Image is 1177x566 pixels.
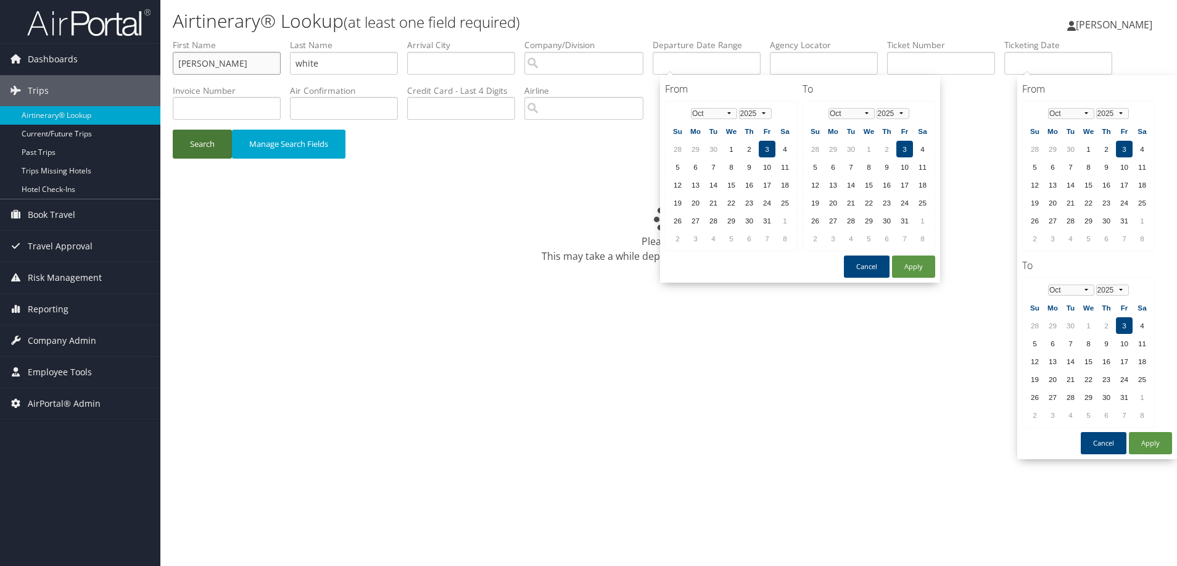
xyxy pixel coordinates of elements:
td: 4 [843,230,859,247]
span: Travel Approval [28,231,93,262]
td: 14 [1062,353,1079,370]
td: 30 [705,141,722,157]
td: 13 [1044,177,1061,193]
td: 5 [1080,407,1097,423]
td: 10 [896,159,913,175]
td: 17 [896,177,913,193]
td: 31 [759,212,775,229]
td: 8 [1134,407,1150,423]
td: 13 [687,177,704,193]
th: Mo [1044,123,1061,139]
td: 9 [1098,159,1115,175]
td: 5 [1026,159,1043,175]
span: Employee Tools [28,357,92,388]
td: 30 [741,212,758,229]
th: Tu [1062,123,1079,139]
td: 8 [777,230,793,247]
td: 13 [825,177,841,193]
td: 29 [687,141,704,157]
td: 6 [1098,230,1115,247]
td: 20 [1044,194,1061,211]
th: Th [1098,123,1115,139]
th: Tu [843,123,859,139]
td: 7 [759,230,775,247]
td: 2 [669,230,686,247]
span: AirPortal® Admin [28,388,101,419]
button: Apply [892,256,935,278]
td: 6 [741,230,758,247]
th: Th [1098,299,1115,316]
td: 15 [861,177,877,193]
td: 10 [1116,335,1133,352]
td: 2 [1026,407,1043,423]
td: 27 [1044,212,1061,229]
td: 9 [1098,335,1115,352]
td: 23 [1098,194,1115,211]
td: 5 [669,159,686,175]
th: We [1080,123,1097,139]
td: 6 [825,159,841,175]
th: Mo [1044,299,1061,316]
td: 6 [1044,335,1061,352]
td: 31 [896,212,913,229]
th: We [723,123,740,139]
td: 18 [777,177,793,193]
label: Company/Division [524,39,653,51]
td: 22 [861,194,877,211]
td: 1 [914,212,931,229]
h4: From [665,82,798,96]
span: Dashboards [28,44,78,75]
td: 17 [759,177,775,193]
td: 25 [1134,194,1150,211]
th: Su [807,123,824,139]
td: 28 [1026,317,1043,334]
td: 25 [777,194,793,211]
label: Ticketing Date [1004,39,1121,51]
td: 29 [1044,141,1061,157]
td: 3 [825,230,841,247]
td: 7 [1116,407,1133,423]
td: 6 [878,230,895,247]
th: Su [669,123,686,139]
button: Cancel [1081,432,1126,454]
label: First Name [173,39,290,51]
td: 2 [1098,141,1115,157]
td: 31 [1116,212,1133,229]
td: 21 [1062,194,1079,211]
td: 8 [1134,230,1150,247]
td: 20 [1044,371,1061,388]
img: airportal-logo.png [27,8,151,37]
button: Search [173,130,232,159]
td: 26 [669,212,686,229]
td: 7 [896,230,913,247]
td: 4 [914,141,931,157]
button: Manage Search Fields [232,130,345,159]
td: 25 [914,194,931,211]
td: 10 [1116,159,1133,175]
td: 26 [1026,212,1043,229]
th: Th [878,123,895,139]
button: Apply [1129,432,1172,454]
td: 2 [878,141,895,157]
th: Th [741,123,758,139]
td: 12 [1026,177,1043,193]
h4: To [1022,259,1155,272]
td: 6 [687,159,704,175]
td: 15 [1080,353,1097,370]
td: 6 [1044,159,1061,175]
td: 29 [825,141,841,157]
td: 15 [1080,177,1097,193]
td: 7 [1062,159,1079,175]
label: Ticket Number [887,39,1004,51]
td: 1 [1080,317,1097,334]
td: 18 [1134,177,1150,193]
span: Company Admin [28,325,96,356]
td: 22 [723,194,740,211]
label: Arrival City [407,39,524,51]
a: [PERSON_NAME] [1067,6,1165,43]
td: 4 [1134,317,1150,334]
label: Airline [524,85,653,97]
td: 10 [759,159,775,175]
td: 23 [878,194,895,211]
td: 27 [1044,389,1061,406]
